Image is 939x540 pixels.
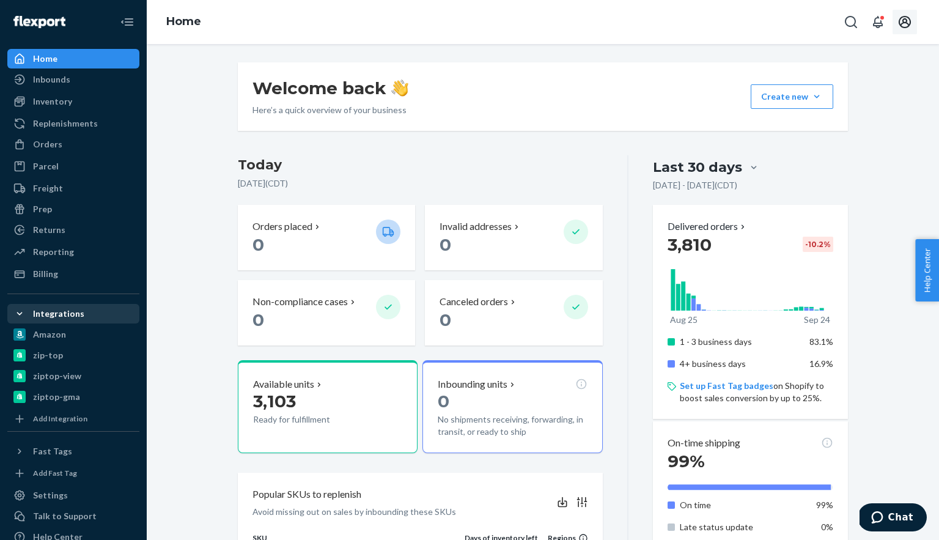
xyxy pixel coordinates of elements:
a: Set up Fast Tag badges [680,380,773,391]
p: on Shopify to boost sales conversion by up to 25%. [680,380,833,404]
ol: breadcrumbs [156,4,211,40]
button: Orders placed 0 [238,205,415,270]
p: Popular SKUs to replenish [252,487,361,501]
button: Canceled orders 0 [425,280,602,346]
div: Talk to Support [33,510,97,522]
a: Amazon [7,325,139,344]
p: No shipments receiving, forwarding, in transit, or ready to ship [438,413,587,438]
button: Create new [751,84,833,109]
a: Prep [7,199,139,219]
div: Billing [33,268,58,280]
div: Returns [33,224,65,236]
div: Amazon [33,328,66,341]
div: Add Integration [33,413,87,424]
a: Home [7,49,139,68]
div: zip-top [33,349,63,361]
img: hand-wave emoji [391,80,408,97]
span: 3,810 [668,234,712,255]
div: Integrations [33,308,84,320]
div: Freight [33,182,63,194]
span: 0 [438,391,449,412]
p: Available units [253,377,314,391]
div: Home [33,53,57,65]
div: Prep [33,203,52,215]
a: Inventory [7,92,139,111]
p: 4+ business days [680,358,800,370]
a: Add Integration [7,412,139,426]
span: 83.1% [809,336,833,347]
a: Home [166,15,201,28]
p: [DATE] - [DATE] ( CDT ) [653,179,737,191]
a: Returns [7,220,139,240]
a: Reporting [7,242,139,262]
p: Inbounding units [438,377,507,391]
button: Non-compliance cases 0 [238,280,415,346]
h3: Today [238,155,603,175]
p: Invalid addresses [440,220,512,234]
div: Inbounds [33,73,70,86]
h1: Welcome back [252,77,408,99]
button: Inbounding units0No shipments receiving, forwarding, in transit, or ready to ship [422,360,602,453]
button: Invalid addresses 0 [425,205,602,270]
span: 0 [440,234,451,255]
a: Settings [7,486,139,505]
p: 1 - 3 business days [680,336,800,348]
span: 99% [816,500,833,510]
button: Talk to Support [7,506,139,526]
p: Sep 24 [804,314,830,326]
button: Help Center [915,239,939,301]
a: Billing [7,264,139,284]
span: 16.9% [809,358,833,369]
a: ziptop-gma [7,387,139,407]
button: Close Navigation [115,10,139,34]
button: Available units3,103Ready for fulfillment [238,360,418,453]
p: On-time shipping [668,436,740,450]
div: Last 30 days [653,158,742,177]
span: 0 [440,309,451,330]
span: 0% [821,522,833,532]
div: Inventory [33,95,72,108]
p: Canceled orders [440,295,508,309]
span: 0 [252,309,264,330]
div: Replenishments [33,117,98,130]
a: ziptop-view [7,366,139,386]
div: Fast Tags [33,445,72,457]
span: 0 [252,234,264,255]
button: Fast Tags [7,442,139,461]
div: ziptop-gma [33,391,80,403]
p: Ready for fulfillment [253,413,366,426]
button: Open Search Box [839,10,863,34]
div: Add Fast Tag [33,468,77,478]
a: Freight [7,179,139,198]
p: Aug 25 [670,314,698,326]
a: Inbounds [7,70,139,89]
p: [DATE] ( CDT ) [238,177,603,190]
p: Avoid missing out on sales by inbounding these SKUs [252,506,456,518]
p: Here’s a quick overview of your business [252,104,408,116]
a: zip-top [7,346,139,365]
p: Late status update [680,521,800,533]
div: Settings [33,489,68,501]
span: 3,103 [253,391,296,412]
iframe: Opens a widget where you can chat to one of our agents [860,503,927,534]
button: Open notifications [866,10,890,34]
p: On time [680,499,800,511]
button: Delivered orders [668,220,748,234]
img: Flexport logo [13,16,65,28]
div: ziptop-view [33,370,81,382]
div: Parcel [33,160,59,172]
div: Orders [33,138,62,150]
span: 99% [668,451,705,472]
a: Orders [7,135,139,154]
button: Integrations [7,304,139,324]
div: -10.2 % [803,237,833,252]
p: Orders placed [252,220,312,234]
div: Reporting [33,246,74,258]
p: Non-compliance cases [252,295,348,309]
a: Parcel [7,157,139,176]
a: Replenishments [7,114,139,133]
button: Open account menu [893,10,917,34]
